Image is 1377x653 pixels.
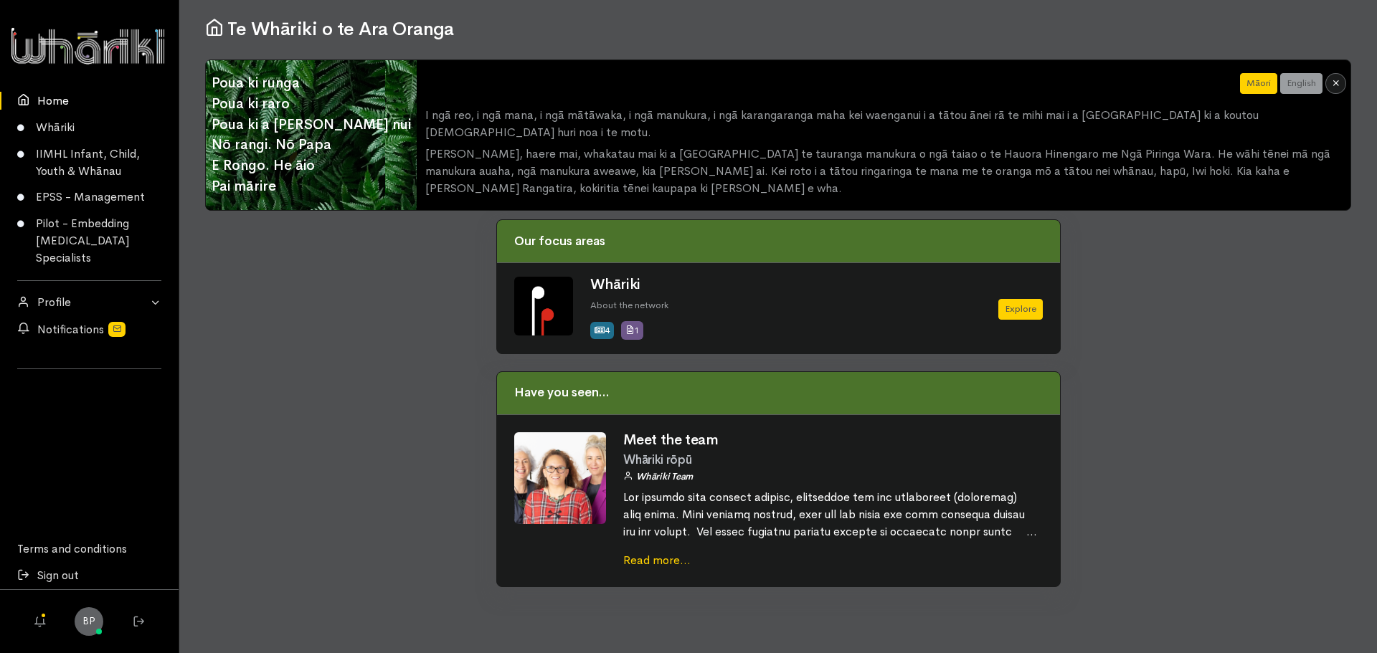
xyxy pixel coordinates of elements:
img: Whariki%20Icon_Icon_Tile.png [514,277,573,335]
button: English [1280,73,1322,94]
h1: Te Whāriki o te Ara Oranga [205,17,1351,40]
p: [PERSON_NAME], haere mai, whakatau mai ki a [GEOGRAPHIC_DATA] te tauranga manukura o ngā taiao o ... [425,146,1342,197]
button: Māori [1240,73,1277,94]
span: Poua ki runga Poua ki raro Poua ki a [PERSON_NAME] nui Nō rangi. Nō Papa E Rongo. He āio Pai mārire [206,67,417,203]
div: Have you seen... [497,372,1060,415]
a: Read more... [623,553,691,568]
p: I ngā reo, i ngā mana, i ngā mātāwaka, i ngā manukura, i ngā karangaranga maha kei waenganui i a ... [425,107,1342,141]
a: Explore [998,299,1043,320]
a: BP [75,607,103,636]
a: Whāriki [590,275,640,293]
div: Our focus areas [497,220,1060,263]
